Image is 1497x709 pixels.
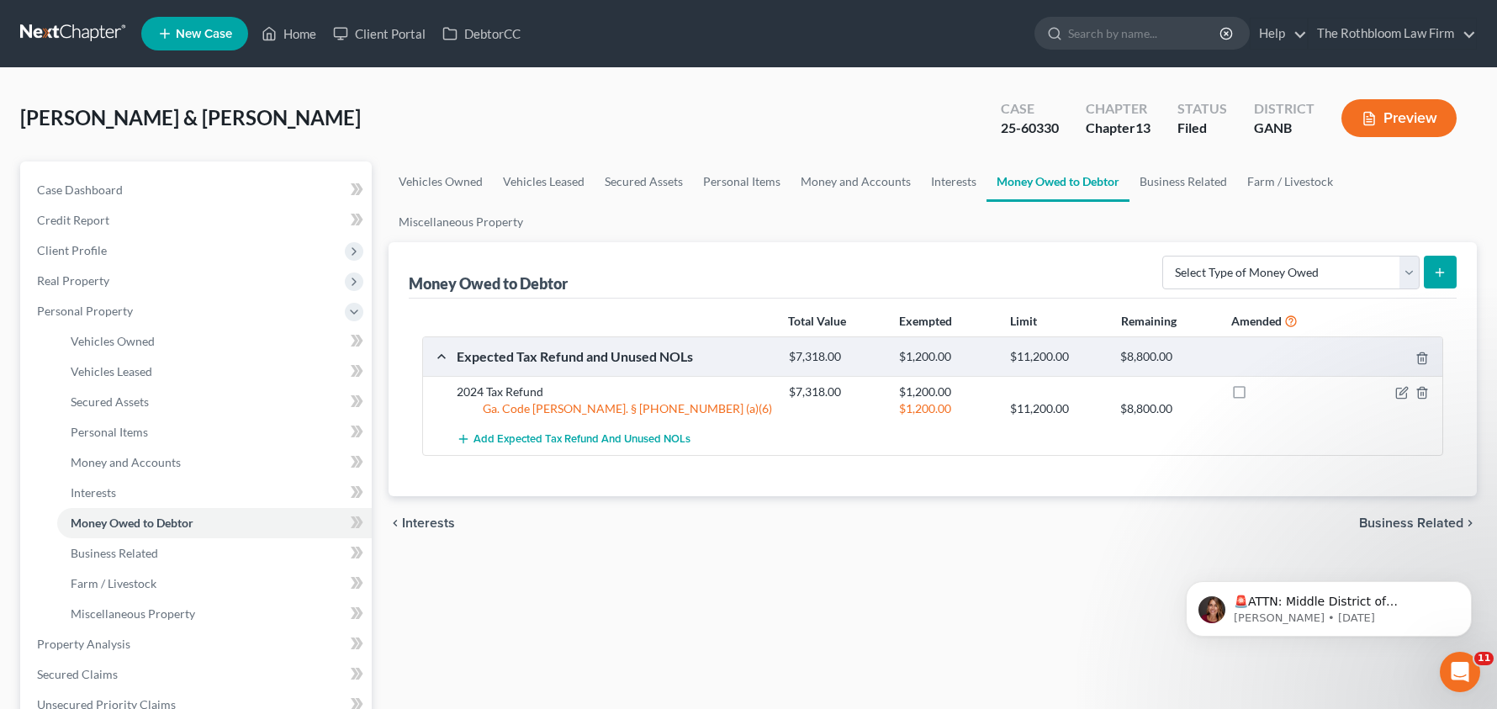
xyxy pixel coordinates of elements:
[457,424,690,455] button: Add Expected Tax Refund and Unused NOLs
[57,508,372,538] a: Money Owed to Debtor
[57,599,372,629] a: Miscellaneous Property
[1359,516,1477,530] button: Business Related chevron_right
[1112,349,1223,365] div: $8,800.00
[1177,119,1227,138] div: Filed
[1002,349,1113,365] div: $11,200.00
[402,516,455,530] span: Interests
[473,433,690,447] span: Add Expected Tax Refund and Unused NOLs
[71,455,181,469] span: Money and Accounts
[1068,18,1222,49] input: Search by name...
[791,161,921,202] a: Money and Accounts
[20,105,361,130] span: [PERSON_NAME] & [PERSON_NAME]
[71,364,152,378] span: Vehicles Leased
[595,161,693,202] a: Secured Assets
[1001,99,1059,119] div: Case
[57,478,372,508] a: Interests
[434,19,529,49] a: DebtorCC
[24,175,372,205] a: Case Dashboard
[780,384,891,400] div: $7,318.00
[71,394,149,409] span: Secured Assets
[987,161,1129,202] a: Money Owed to Debtor
[1474,652,1494,665] span: 11
[1001,119,1059,138] div: 25-60330
[389,516,455,530] button: chevron_left Interests
[891,349,1002,365] div: $1,200.00
[788,314,846,328] strong: Total Value
[37,304,133,318] span: Personal Property
[71,576,156,590] span: Farm / Livestock
[1440,652,1480,692] iframe: Intercom live chat
[1359,516,1463,530] span: Business Related
[389,161,493,202] a: Vehicles Owned
[37,273,109,288] span: Real Property
[71,516,193,530] span: Money Owed to Debtor
[1086,99,1151,119] div: Chapter
[1161,546,1497,664] iframe: Intercom notifications message
[24,205,372,235] a: Credit Report
[921,161,987,202] a: Interests
[1237,161,1343,202] a: Farm / Livestock
[389,516,402,530] i: chevron_left
[57,326,372,357] a: Vehicles Owned
[1086,119,1151,138] div: Chapter
[71,546,158,560] span: Business Related
[176,28,232,40] span: New Case
[24,629,372,659] a: Property Analysis
[71,425,148,439] span: Personal Items
[71,606,195,621] span: Miscellaneous Property
[891,384,1002,400] div: $1,200.00
[1231,314,1282,328] strong: Amended
[37,183,123,197] span: Case Dashboard
[325,19,434,49] a: Client Portal
[448,347,780,365] div: Expected Tax Refund and Unused NOLs
[1121,314,1177,328] strong: Remaining
[57,357,372,387] a: Vehicles Leased
[1010,314,1037,328] strong: Limit
[57,387,372,417] a: Secured Assets
[71,485,116,500] span: Interests
[37,243,107,257] span: Client Profile
[1135,119,1151,135] span: 13
[37,213,109,227] span: Credit Report
[899,314,952,328] strong: Exempted
[57,447,372,478] a: Money and Accounts
[71,334,155,348] span: Vehicles Owned
[891,400,1002,417] div: $1,200.00
[448,384,780,400] div: 2024 Tax Refund
[1002,400,1113,417] div: $11,200.00
[1254,119,1315,138] div: GANB
[448,400,780,417] div: Ga. Code [PERSON_NAME]. § [PHONE_NUMBER] (a)(6)
[780,349,891,365] div: $7,318.00
[1129,161,1237,202] a: Business Related
[1112,400,1223,417] div: $8,800.00
[493,161,595,202] a: Vehicles Leased
[57,538,372,569] a: Business Related
[1177,99,1227,119] div: Status
[1251,19,1307,49] a: Help
[37,637,130,651] span: Property Analysis
[1463,516,1477,530] i: chevron_right
[1254,99,1315,119] div: District
[1309,19,1476,49] a: The Rothbloom Law Firm
[1341,99,1457,137] button: Preview
[409,273,571,294] div: Money Owed to Debtor
[24,659,372,690] a: Secured Claims
[37,667,118,681] span: Secured Claims
[57,417,372,447] a: Personal Items
[389,202,533,242] a: Miscellaneous Property
[253,19,325,49] a: Home
[57,569,372,599] a: Farm / Livestock
[693,161,791,202] a: Personal Items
